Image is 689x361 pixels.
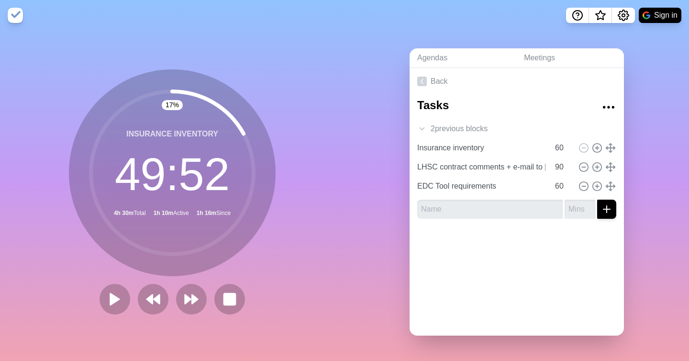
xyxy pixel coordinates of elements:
[551,177,574,196] input: Mins
[612,8,635,23] button: Settings
[413,138,549,158] input: Name
[565,200,595,219] input: Mins
[599,98,618,117] button: More
[417,200,563,219] input: Name
[8,8,23,23] img: timeblocks logo
[410,68,624,95] a: Back
[639,8,681,23] button: Sign in
[516,48,624,68] a: Meetings
[566,8,589,23] button: Help
[643,11,650,19] img: google logo
[551,138,574,158] input: Mins
[410,48,516,68] a: Agendas
[484,123,488,135] span: s
[589,8,612,23] button: What’s new
[413,158,549,177] input: Name
[551,158,574,177] input: Mins
[413,177,549,196] input: Name
[410,119,624,138] div: 2 previous block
